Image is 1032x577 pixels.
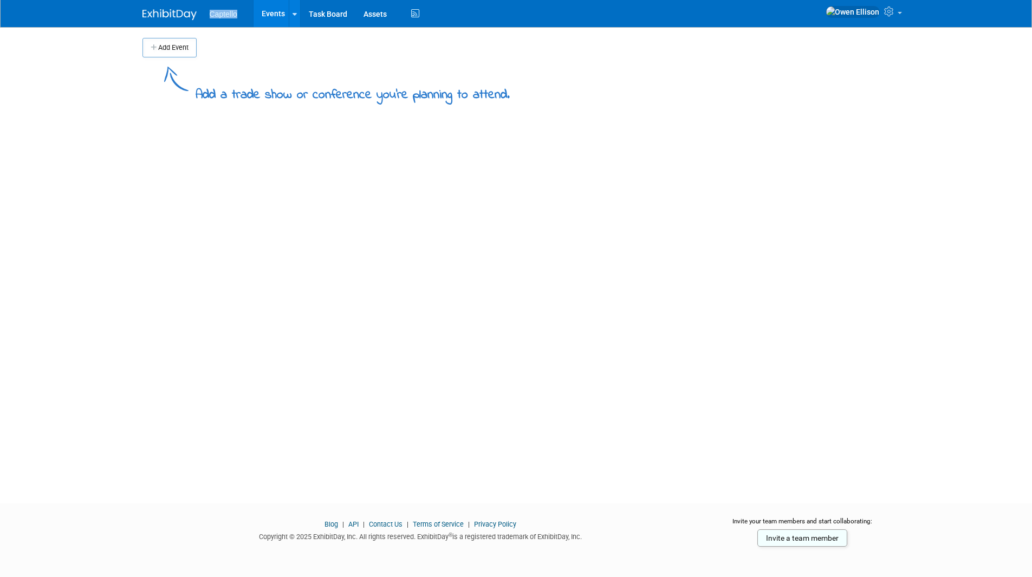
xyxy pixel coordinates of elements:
a: API [348,520,359,528]
span: | [360,520,367,528]
span: Captello [210,10,237,18]
div: Invite your team members and start collaborating: [715,517,890,533]
a: Blog [324,520,338,528]
span: | [404,520,411,528]
a: Contact Us [369,520,403,528]
div: Add a trade show or conference you're planning to attend. [196,78,510,105]
div: Copyright © 2025 ExhibitDay, Inc. All rights reserved. ExhibitDay is a registered trademark of Ex... [142,529,699,542]
button: Add Event [142,38,197,57]
img: Owen Ellison [826,6,880,18]
span: | [340,520,347,528]
a: Privacy Policy [474,520,516,528]
img: ExhibitDay [142,9,197,20]
span: | [465,520,472,528]
sup: ® [449,532,452,538]
a: Invite a team member [757,529,847,547]
a: Terms of Service [413,520,464,528]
